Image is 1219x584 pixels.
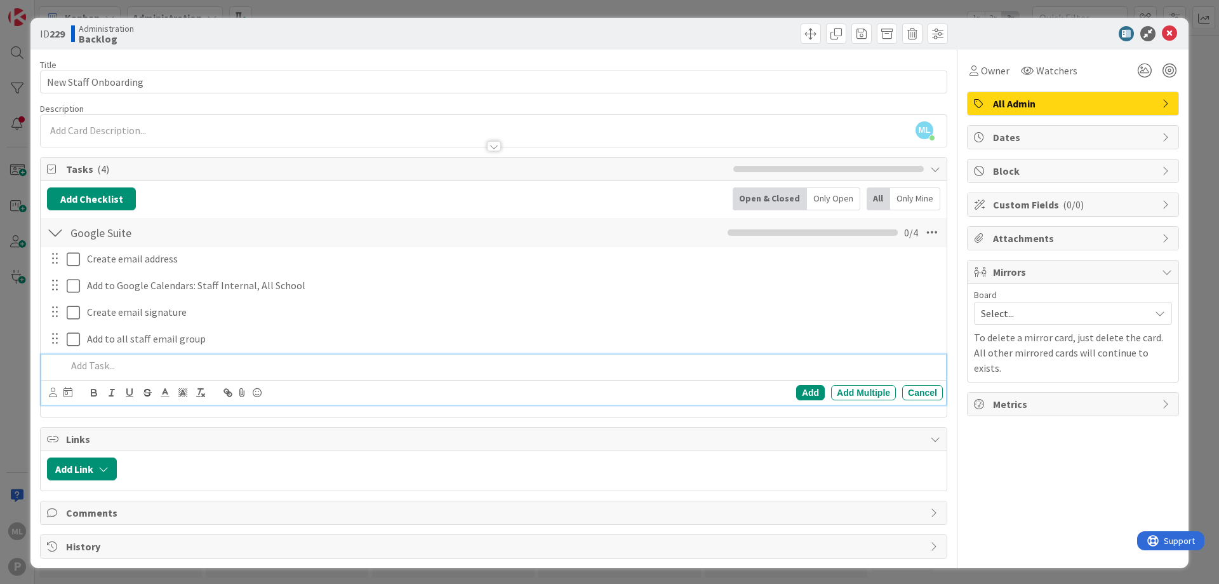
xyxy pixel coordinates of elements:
input: Add Checklist... [66,221,352,244]
span: Owner [981,63,1009,78]
span: ML [916,121,933,139]
div: Open & Closed [733,187,807,210]
span: Mirrors [993,264,1156,280]
span: ( 0/0 ) [1063,198,1084,211]
div: Only Mine [890,187,940,210]
p: Create email address [87,252,938,266]
span: Custom Fields [993,197,1156,212]
span: Administration [79,24,134,34]
span: ( 4 ) [97,163,109,175]
b: Backlog [79,34,134,44]
span: All Admin [993,96,1156,111]
b: 229 [50,27,65,40]
span: Support [27,2,58,17]
div: Only Open [807,187,860,210]
span: 0 / 4 [904,225,918,240]
span: Tasks [66,161,727,177]
span: History [66,539,924,554]
span: Select... [981,304,1143,322]
span: ID [40,26,65,41]
span: Block [993,163,1156,179]
p: Add to Google Calendars: Staff Internal, All School [87,278,938,293]
span: Metrics [993,397,1156,412]
button: Add Checklist [47,187,136,210]
label: Title [40,59,57,71]
p: Add to all staff email group [87,332,938,346]
span: Watchers [1036,63,1077,78]
div: All [867,187,890,210]
div: Cancel [902,385,943,400]
button: Add Link [47,458,117,480]
div: Add [796,385,825,400]
p: To delete a mirror card, just delete the card. All other mirrored cards will continue to exists. [974,330,1172,376]
input: type card name here... [40,71,947,93]
p: Create email signature [87,305,938,320]
span: Description [40,103,84,114]
div: Add Multiple [831,385,896,400]
span: Comments [66,505,924,520]
span: Dates [993,130,1156,145]
span: Links [66,431,924,447]
span: Board [974,290,997,299]
span: Attachments [993,231,1156,246]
